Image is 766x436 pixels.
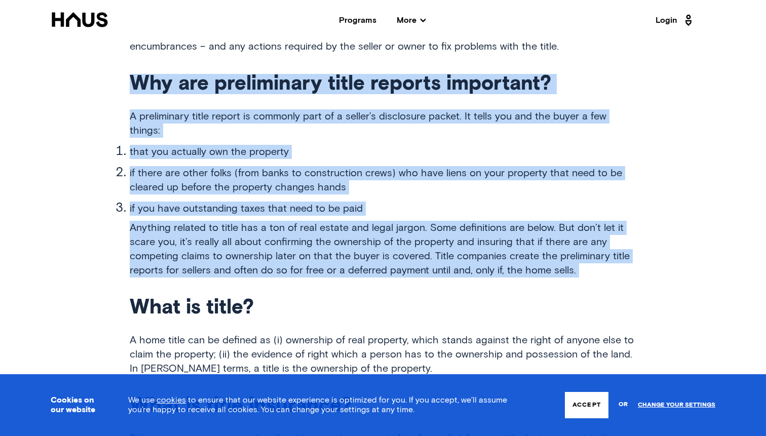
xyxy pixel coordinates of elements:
[130,109,636,138] p: A preliminary title report is commonly part of a seller’s disclosure packet. It tells you and the...
[397,16,426,24] span: More
[157,396,186,404] a: cookies
[130,166,636,194] p: if there are other folks (from banks to construction crews) who have liens on your property that ...
[638,402,715,409] a: Change your settings
[130,221,636,278] p: Anything related to title has a ton of real estate and legal jargon. Some definitions are below. ...
[565,392,608,418] button: Accept
[130,202,636,216] p: if you have outstanding taxes that need to be paid
[130,74,636,94] h2: Why are preliminary title reports important?
[128,396,507,414] span: We use to ensure that our website experience is optimized for you. If you accept, we’ll assume yo...
[339,16,376,24] a: Programs
[619,396,628,414] span: or
[130,298,636,318] h2: What is title?
[130,333,636,376] p: A home title can be defined as (i) ownership of real property, which stands against the right of ...
[656,12,695,28] a: Login
[130,145,636,159] p: that you actually own the property
[51,395,103,415] h3: Cookies on our website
